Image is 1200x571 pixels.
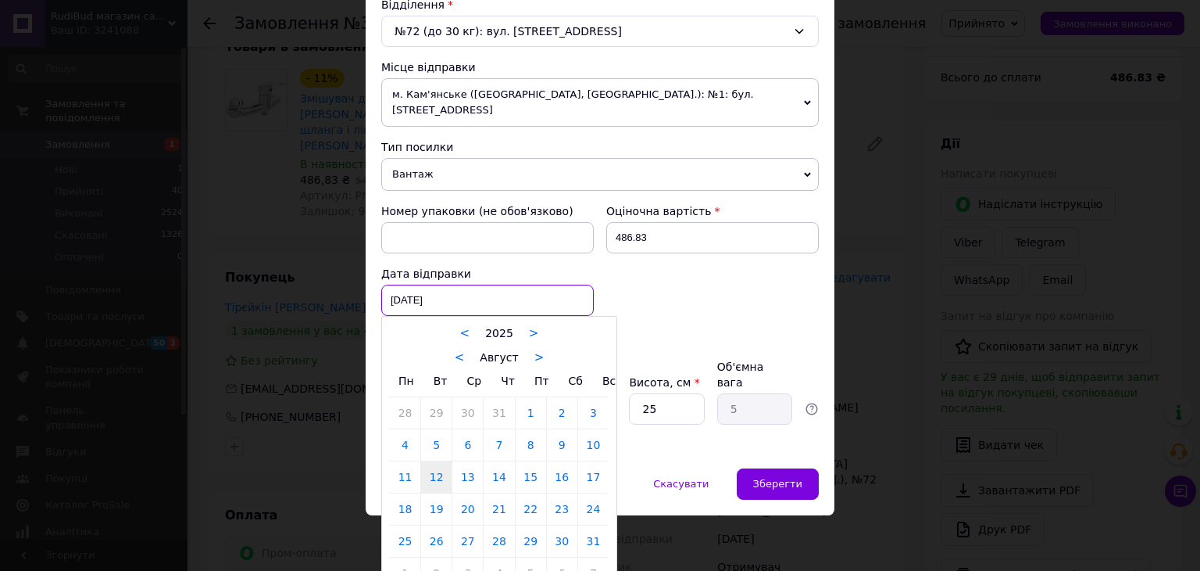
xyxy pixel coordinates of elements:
span: Август [480,351,518,364]
a: 20 [452,494,483,525]
a: 28 [484,526,514,557]
a: 18 [390,494,420,525]
a: 22 [516,494,546,525]
a: > [529,326,539,340]
span: Пн [398,375,414,387]
span: Сб [569,375,583,387]
a: 8 [516,429,546,461]
a: 19 [421,494,452,525]
a: 3 [578,397,609,429]
a: 25 [390,526,420,557]
a: 16 [547,461,577,493]
a: 30 [547,526,577,557]
a: < [455,350,465,365]
a: 4 [390,429,420,461]
a: 30 [452,397,483,429]
span: 2025 [485,327,513,339]
a: 6 [452,429,483,461]
a: > [534,350,545,365]
a: 5 [421,429,452,461]
a: 26 [421,526,452,557]
a: 7 [484,429,514,461]
a: 10 [578,429,609,461]
a: 15 [516,461,546,493]
span: Вс [602,375,616,387]
span: Ср [466,375,481,387]
a: 24 [578,494,609,525]
a: 29 [421,397,452,429]
a: 28 [390,397,420,429]
span: Скасувати [653,478,709,490]
span: Пт [534,375,549,387]
a: 31 [484,397,514,429]
span: Зберегти [753,478,802,490]
a: 13 [452,461,483,493]
a: 29 [516,526,546,557]
a: 23 [547,494,577,525]
a: 27 [452,526,483,557]
a: < [460,326,470,340]
a: 12 [421,461,452,493]
a: 11 [390,461,420,493]
a: 31 [578,526,609,557]
a: 2 [547,397,577,429]
span: Вт [434,375,448,387]
a: 17 [578,461,609,493]
a: 1 [516,397,546,429]
a: 9 [547,429,577,461]
a: 21 [484,494,514,525]
a: 14 [484,461,514,493]
span: Чт [501,375,515,387]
